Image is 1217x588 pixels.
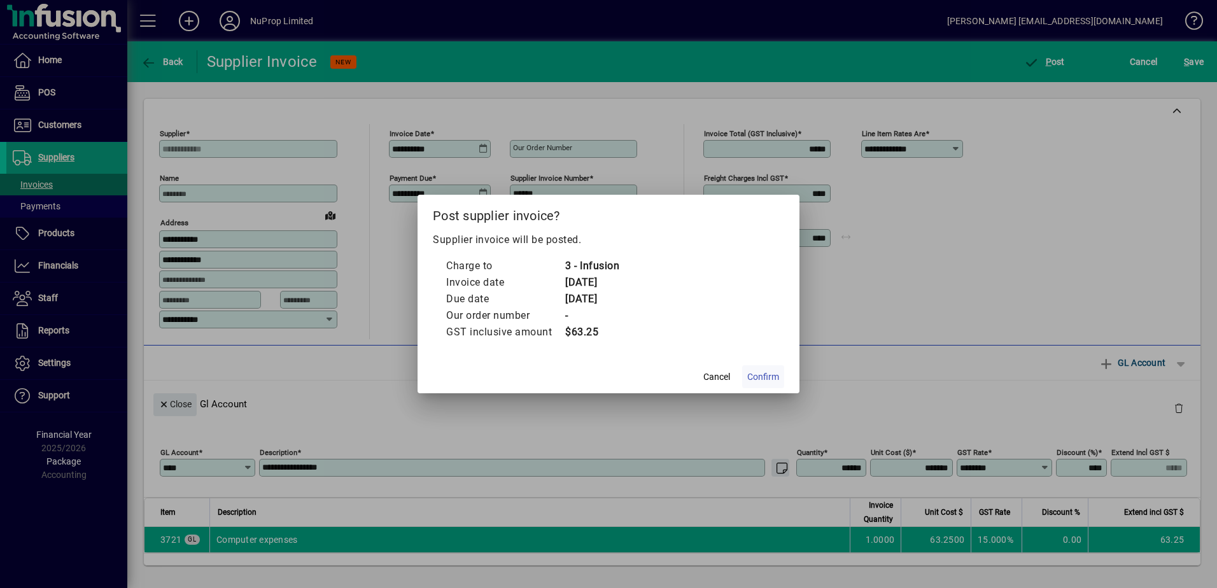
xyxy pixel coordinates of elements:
[446,291,565,307] td: Due date
[696,365,737,388] button: Cancel
[446,258,565,274] td: Charge to
[565,274,619,291] td: [DATE]
[418,195,799,232] h2: Post supplier invoice?
[565,307,619,324] td: -
[703,370,730,384] span: Cancel
[742,365,784,388] button: Confirm
[565,324,619,340] td: $63.25
[446,324,565,340] td: GST inclusive amount
[446,307,565,324] td: Our order number
[747,370,779,384] span: Confirm
[565,258,619,274] td: 3 - Infusion
[433,232,784,248] p: Supplier invoice will be posted.
[565,291,619,307] td: [DATE]
[446,274,565,291] td: Invoice date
